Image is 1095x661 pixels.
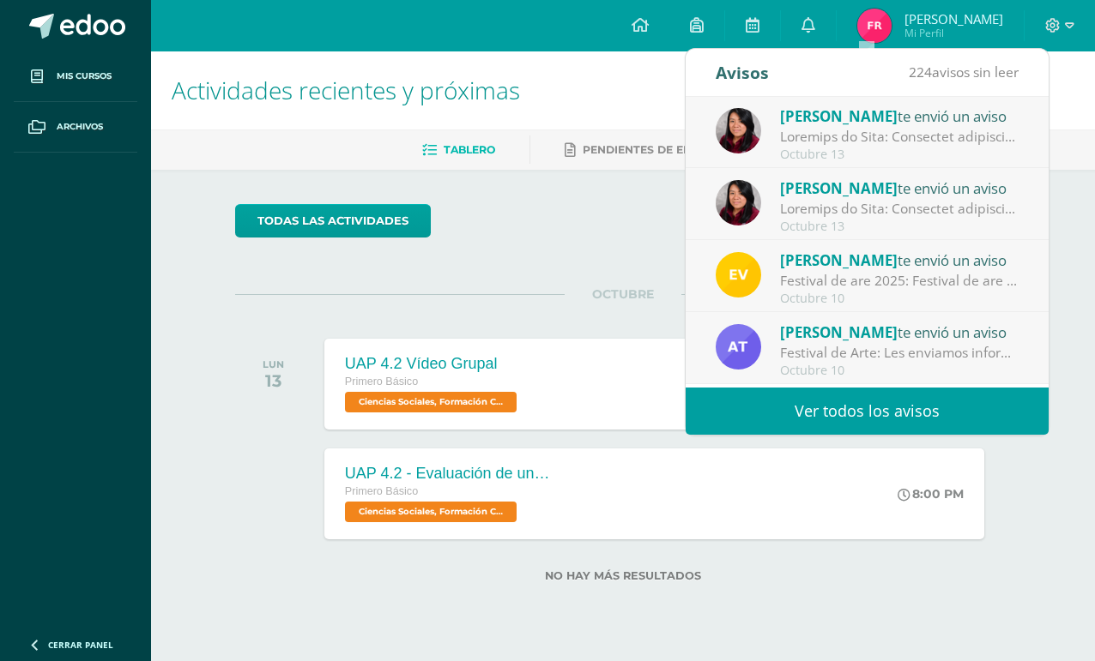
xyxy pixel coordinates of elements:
[716,180,761,225] img: 374004a528457e5f7e22f410c4f3e63e.png
[780,250,898,270] span: [PERSON_NAME]
[909,63,1019,81] span: avisos sin leer
[686,388,1049,435] a: Ver todos los avisos
[716,108,761,153] img: 374004a528457e5f7e22f410c4f3e63e.png
[904,10,1003,27] span: [PERSON_NAME]
[345,485,418,497] span: Primero Básico
[444,143,495,156] span: Tablero
[583,143,729,156] span: Pendientes de entrega
[780,199,1019,219] div: Festival de Arte: Estimados estudiantes: Reciban un atento y cordial saludo. Por este medio se le...
[716,252,761,297] img: 383db5ddd486cfc25017fad405f5d727.png
[780,291,1019,306] div: Octubre 10
[14,51,137,102] a: Mis cursos
[422,136,495,164] a: Tablero
[780,271,1019,291] div: Festival de are 2025: Festival de are 2025
[780,249,1019,271] div: te envió un aviso
[345,465,551,483] div: UAP 4.2 - Evaluación de unidad
[716,324,761,370] img: e0d417c472ee790ef5578283e3430836.png
[780,106,898,126] span: [PERSON_NAME]
[780,105,1019,127] div: te envió un aviso
[57,69,112,83] span: Mis cursos
[904,26,1003,40] span: Mi Perfil
[565,286,681,302] span: OCTUBRE
[857,9,892,43] img: 1d8675760ec731325a492a654a2ba9c1.png
[909,63,932,81] span: 224
[780,147,1019,162] div: Octubre 13
[780,178,898,198] span: [PERSON_NAME]
[780,343,1019,363] div: Festival de Arte: Les enviamos información importante para el festival de Arte
[345,376,418,388] span: Primero Básico
[235,204,431,237] a: todas las Actividades
[780,321,1019,343] div: te envió un aviso
[172,74,520,106] span: Actividades recientes y próximas
[780,364,1019,378] div: Octubre 10
[48,639,113,651] span: Cerrar panel
[345,355,521,373] div: UAP 4.2 Vídeo Grupal
[716,49,769,96] div: Avisos
[898,486,964,502] div: 8:00 PM
[263,358,284,370] div: LUN
[14,102,137,153] a: Archivos
[780,322,898,342] span: [PERSON_NAME]
[345,392,517,412] span: Ciencias Sociales, Formación Ciudadana e Interculturalidad 'C'
[780,127,1019,147] div: Festival de Arte: Estimados estudiantes: Reciban un atento y cordial saludo. Por este medio se le...
[780,219,1019,234] div: Octubre 13
[263,370,284,391] div: 13
[235,569,1012,582] label: No hay más resultados
[565,136,729,164] a: Pendientes de entrega
[780,177,1019,199] div: te envió un aviso
[57,120,103,134] span: Archivos
[345,502,517,522] span: Ciencias Sociales, Formación Ciudadana e Interculturalidad 'C'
